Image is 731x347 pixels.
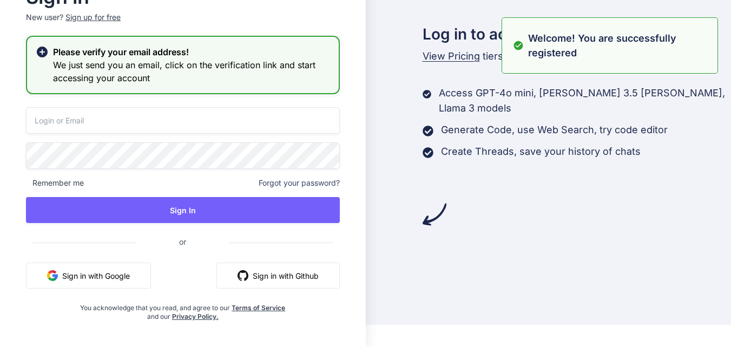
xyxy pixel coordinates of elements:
span: or [136,228,229,255]
h3: We just send you an email, click on the verification link and start accessing your account [53,58,330,84]
p: Generate Code, use Web Search, try code editor [441,122,668,138]
button: Sign In [26,197,340,223]
h2: Please verify your email address! [53,45,330,58]
img: alert [513,31,524,60]
span: Forgot your password? [259,178,340,188]
img: arrow [423,202,446,226]
div: You acknowledge that you read, and agree to our and our [78,297,287,321]
input: Login or Email [26,107,340,134]
a: Privacy Policy. [172,312,219,320]
p: Welcome! You are successfully registered [528,31,711,60]
button: Sign in with Google [26,263,151,289]
p: Create Threads, save your history of chats [441,144,641,159]
a: Terms of Service [232,304,285,312]
img: github [238,270,248,281]
div: Sign up for free [65,12,121,23]
span: View Pricing [423,50,480,62]
p: New user? [26,12,340,36]
p: Access GPT-4o mini, [PERSON_NAME] 3.5 [PERSON_NAME], Llama 3 models [439,86,731,116]
span: Remember me [26,178,84,188]
img: google [47,270,58,281]
button: Sign in with Github [216,263,340,289]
